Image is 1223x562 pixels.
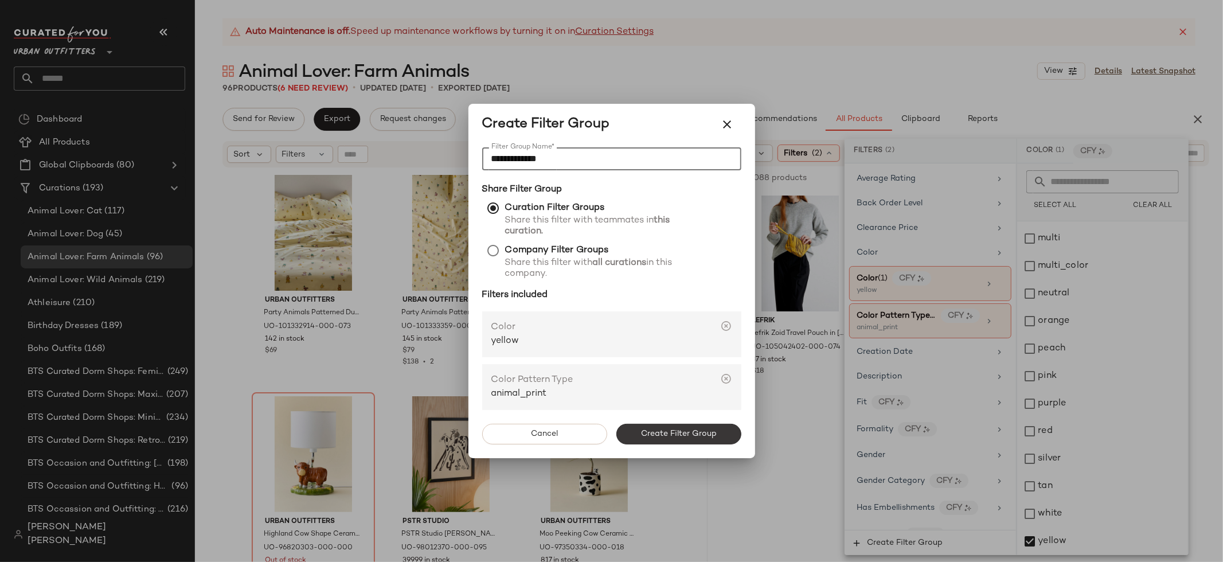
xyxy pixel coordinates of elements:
strong: Company Filter Groups [505,245,609,255]
strong: Share Filter Group [482,185,562,194]
span: animal_print [491,387,721,401]
strong: this curation. [505,216,670,236]
strong: all curations [593,258,647,268]
span: Create Filter Group [640,430,717,439]
span: yellow [491,334,721,348]
span: Share this filter with teammates in [482,215,683,244]
strong: Filters included [482,290,548,300]
div: Create Filter Group [482,115,610,134]
button: Create Filter Group [616,424,741,444]
button: Cancel [482,424,607,444]
span: Share this filter with in this company. [482,257,683,279]
strong: Curation Filter Groups [505,203,605,213]
span: Color [491,321,721,334]
span: Cancel [530,430,558,439]
span: Color Pattern Type [491,373,721,387]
